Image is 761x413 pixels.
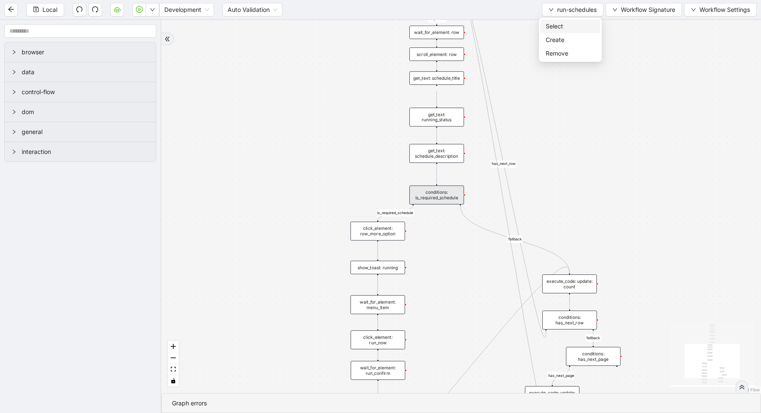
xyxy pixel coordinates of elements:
[22,147,149,156] span: interaction
[546,22,595,31] span: Select
[22,47,149,57] span: browser
[350,261,405,274] div: show_toast: running
[114,6,121,13] span: cloud-server
[612,7,617,12] span: down
[612,371,621,380] span: plus-circle
[73,3,86,17] button: undo
[460,206,569,273] g: Edge from conditions: is_required_schedule to execute_code: update: count
[525,386,579,405] div: execute_code: update: count__0
[542,274,597,293] div: execute_code: update: count
[168,364,179,375] button: fit view
[350,222,405,241] div: click_element: row_more_option
[5,42,156,62] div: browser
[5,122,156,142] div: general
[164,3,209,16] span: Development
[22,107,149,117] span: dom
[5,82,156,102] div: control-flow
[350,295,405,314] div: wait_for_element: menu_item
[546,35,595,45] span: Create
[409,144,464,163] div: get_text: schedule_description
[738,387,760,392] a: React Flow attribution
[377,206,414,220] g: Edge from conditions: is_required_schedule to click_element: row_more_option
[684,3,757,17] button: downWorkflow Settings
[547,367,575,385] g: Edge from conditions: has_next_page to execute_code: update: count__0
[168,375,179,387] button: toggle interactivity
[351,330,405,349] div: click_element: run_now
[557,5,597,14] span: run-schedules
[409,25,464,39] div: wait_for_element: row
[22,127,149,137] span: general
[172,399,750,408] div: Graph errors
[5,62,156,82] div: data
[11,109,17,114] span: right
[691,7,696,12] span: down
[621,5,675,14] span: Workflow Signature
[409,47,464,61] div: scroll_element: row
[351,361,405,380] div: wait_for_element: run_confirm
[542,3,603,17] button: downrun-schedules
[164,36,170,42] span: double-right
[11,129,17,134] span: right
[92,6,99,13] span: redo
[542,311,597,330] div: conditions: has_next_row
[76,6,83,13] span: undo
[168,352,179,364] button: zoom out
[546,49,595,58] span: Remove
[739,384,745,390] span: double-right
[228,3,277,16] span: Auto Validation
[566,347,620,366] div: conditions: has_next_pageplus-circle
[5,142,156,162] div: interaction
[132,3,146,17] button: play-circle
[549,7,554,12] span: down
[480,18,489,27] span: plus-circle
[146,3,159,17] button: down
[42,5,57,14] span: Local
[110,3,124,17] button: cloud-server
[409,186,464,205] div: conditions: is_required_schedule
[409,71,464,85] div: get_text: schedule_title
[150,7,155,12] span: down
[33,6,39,12] span: save
[168,341,179,352] button: zoom in
[11,50,17,55] span: right
[606,3,682,17] button: downWorkflow Signature
[88,3,102,17] button: redo
[136,6,143,13] span: play-circle
[22,67,149,77] span: data
[11,89,17,95] span: right
[5,102,156,122] div: dom
[26,3,64,17] button: saveLocal
[8,6,14,13] span: arrow-left
[11,149,17,154] span: right
[4,3,18,17] button: arrow-left
[11,70,17,75] span: right
[699,5,750,14] span: Workflow Settings
[566,347,620,366] div: conditions: has_next_page
[586,331,600,346] g: Edge from conditions: has_next_row to conditions: has_next_page
[409,108,464,127] div: get_text: running_status
[22,87,149,97] span: control-flow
